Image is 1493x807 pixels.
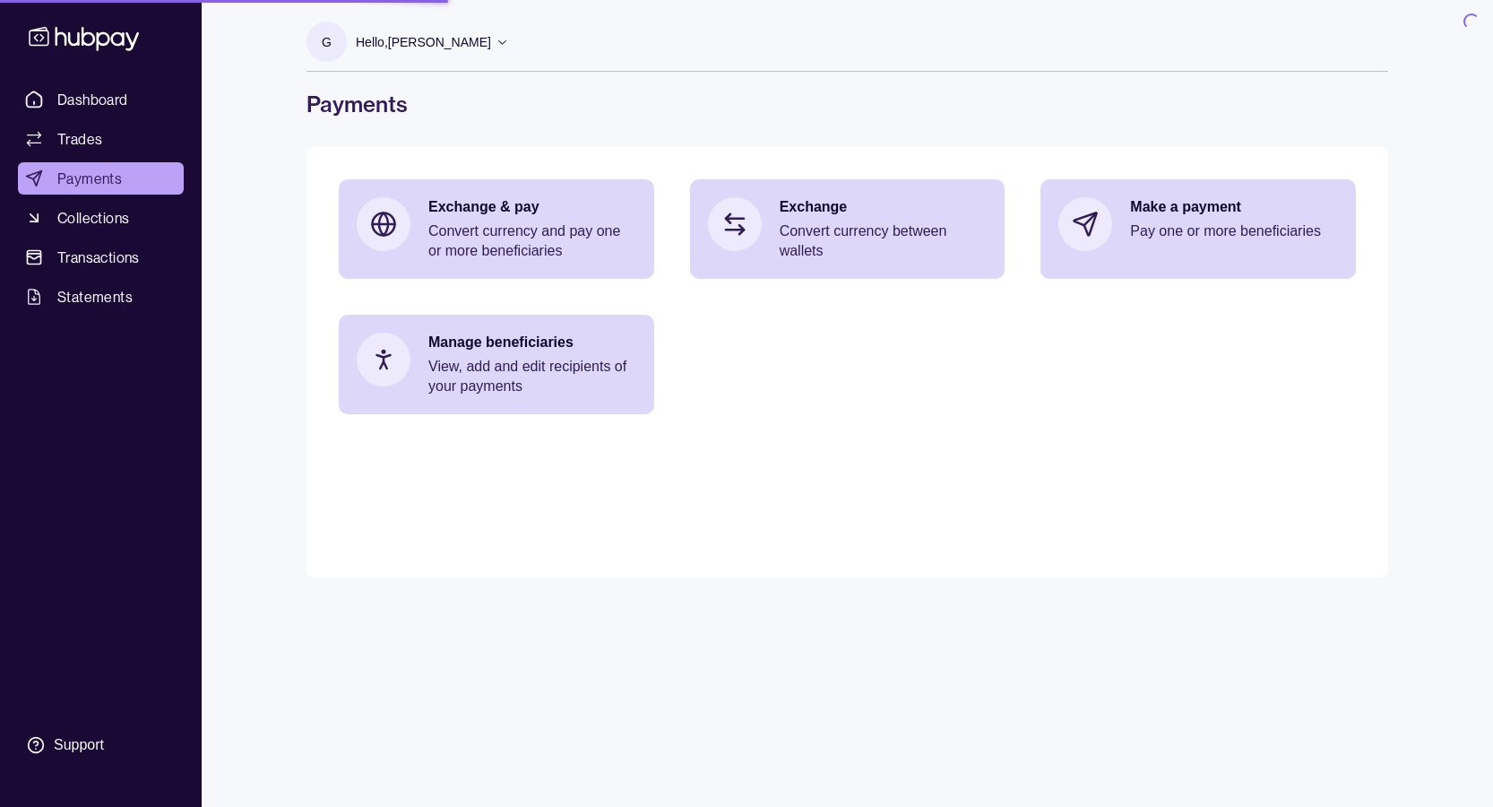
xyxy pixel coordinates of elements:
[428,357,636,396] p: View, add and edit recipients of your payments
[1130,197,1338,217] p: Make a payment
[322,32,332,52] p: G
[57,168,122,189] span: Payments
[57,207,129,229] span: Collections
[54,735,104,755] div: Support
[1130,221,1338,241] p: Pay one or more beneficiaries
[428,333,636,352] p: Manage beneficiaries
[428,197,636,217] p: Exchange & pay
[18,202,184,234] a: Collections
[306,90,1388,118] h1: Payments
[18,123,184,155] a: Trades
[1040,179,1356,269] a: Make a paymentPay one or more beneficiaries
[18,241,184,273] a: Transactions
[428,221,636,261] p: Convert currency and pay one or more beneficiaries
[18,162,184,195] a: Payments
[57,89,128,110] span: Dashboard
[780,197,988,217] p: Exchange
[690,179,1005,279] a: ExchangeConvert currency between wallets
[356,32,491,52] p: Hello, [PERSON_NAME]
[780,221,988,261] p: Convert currency between wallets
[18,726,184,764] a: Support
[57,247,140,268] span: Transactions
[339,179,654,279] a: Exchange & payConvert currency and pay one or more beneficiaries
[18,281,184,313] a: Statements
[18,83,184,116] a: Dashboard
[57,286,133,308] span: Statements
[339,315,654,414] a: Manage beneficiariesView, add and edit recipients of your payments
[57,128,102,150] span: Trades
